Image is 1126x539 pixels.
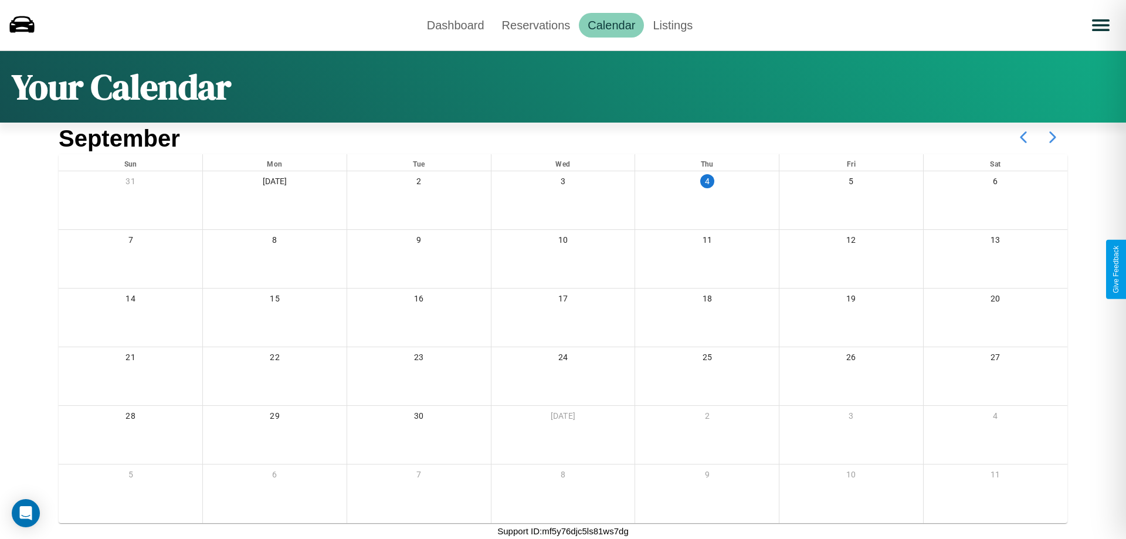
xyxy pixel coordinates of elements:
div: 17 [491,289,635,313]
a: Dashboard [418,13,493,38]
h2: September [59,126,180,152]
div: 20 [924,289,1067,313]
div: 18 [635,289,779,313]
div: 3 [491,171,635,195]
div: Give Feedback [1112,246,1120,293]
div: Sun [59,154,202,171]
a: Calendar [579,13,644,38]
div: 2 [347,171,491,195]
div: 9 [347,230,491,254]
div: 6 [203,465,347,489]
div: 11 [924,465,1067,489]
div: 27 [924,347,1067,371]
div: Tue [347,154,491,171]
a: Listings [644,13,701,38]
div: 19 [779,289,923,313]
div: 9 [635,465,779,489]
h1: Your Calendar [12,63,231,111]
div: 21 [59,347,202,371]
div: Mon [203,154,347,171]
a: Reservations [493,13,579,38]
div: 31 [59,171,202,195]
div: 23 [347,347,491,371]
div: 4 [700,174,714,188]
div: Sat [924,154,1067,171]
div: Wed [491,154,635,171]
div: 5 [779,171,923,195]
div: 7 [347,465,491,489]
p: Support ID: mf5y76djc5ls81ws7dg [497,523,628,539]
div: 22 [203,347,347,371]
div: 25 [635,347,779,371]
div: 28 [59,406,202,430]
div: 10 [779,465,923,489]
div: 26 [779,347,923,371]
div: 15 [203,289,347,313]
div: 16 [347,289,491,313]
div: Thu [635,154,779,171]
div: 10 [491,230,635,254]
button: Open menu [1084,9,1117,42]
div: Fri [779,154,923,171]
div: 3 [779,406,923,430]
div: 7 [59,230,202,254]
div: 12 [779,230,923,254]
div: Open Intercom Messenger [12,499,40,527]
div: 8 [203,230,347,254]
div: 8 [491,465,635,489]
div: 2 [635,406,779,430]
div: [DATE] [491,406,635,430]
div: 14 [59,289,202,313]
div: 4 [924,406,1067,430]
div: 29 [203,406,347,430]
div: 6 [924,171,1067,195]
div: 24 [491,347,635,371]
div: 5 [59,465,202,489]
div: 30 [347,406,491,430]
div: [DATE] [203,171,347,195]
div: 11 [635,230,779,254]
div: 13 [924,230,1067,254]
